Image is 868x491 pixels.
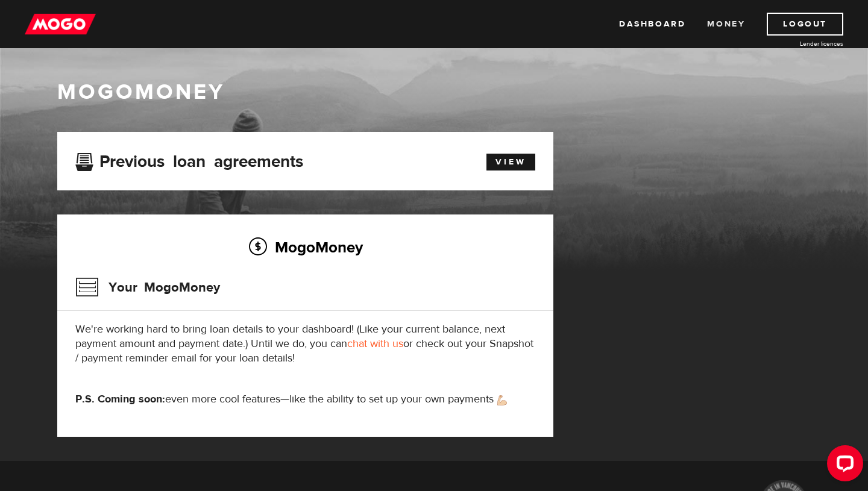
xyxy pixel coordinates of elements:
[486,154,535,170] a: View
[75,234,535,260] h2: MogoMoney
[57,80,811,105] h1: MogoMoney
[75,392,535,407] p: even more cool features—like the ability to set up your own payments
[707,13,745,36] a: Money
[497,395,507,405] img: strong arm emoji
[817,440,868,491] iframe: LiveChat chat widget
[753,39,843,48] a: Lender licences
[25,13,96,36] img: mogo_logo-11ee424be714fa7cbb0f0f49df9e16ec.png
[767,13,843,36] a: Logout
[75,322,535,366] p: We're working hard to bring loan details to your dashboard! (Like your current balance, next paym...
[75,152,303,167] h3: Previous loan agreements
[75,272,220,303] h3: Your MogoMoney
[75,392,165,406] strong: P.S. Coming soon:
[619,13,685,36] a: Dashboard
[347,337,403,351] a: chat with us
